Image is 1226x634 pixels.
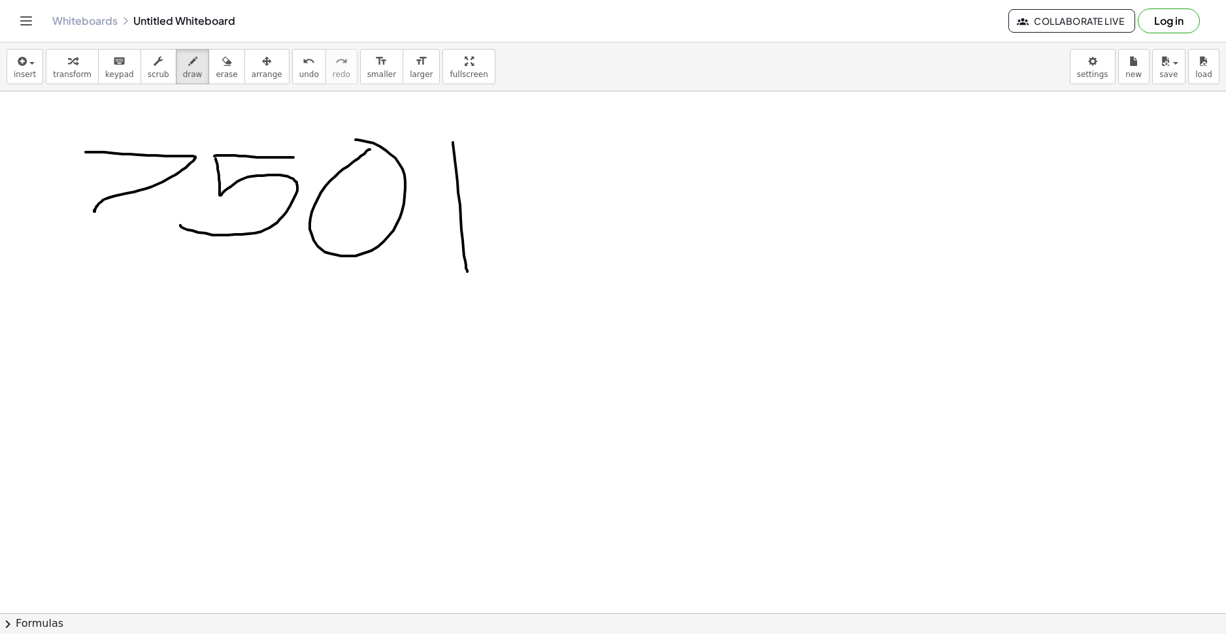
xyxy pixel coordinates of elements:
i: format_size [375,54,388,69]
span: arrange [252,70,282,79]
i: redo [335,54,348,69]
span: save [1159,70,1178,79]
span: keypad [105,70,134,79]
span: insert [14,70,36,79]
button: draw [176,49,210,84]
i: keyboard [113,54,125,69]
button: arrange [244,49,290,84]
a: Whiteboards [52,14,118,27]
i: undo [303,54,315,69]
button: undoundo [292,49,326,84]
button: settings [1070,49,1116,84]
button: erase [208,49,244,84]
span: load [1195,70,1212,79]
button: insert [7,49,43,84]
span: scrub [148,70,169,79]
i: format_size [415,54,427,69]
button: transform [46,49,99,84]
button: format_sizesmaller [360,49,403,84]
button: keyboardkeypad [98,49,141,84]
button: scrub [141,49,176,84]
span: transform [53,70,91,79]
span: erase [216,70,237,79]
span: draw [183,70,203,79]
span: fullscreen [450,70,488,79]
button: redoredo [325,49,357,84]
button: Collaborate Live [1008,9,1135,33]
button: new [1118,49,1150,84]
span: redo [333,70,350,79]
button: Toggle navigation [16,10,37,31]
span: settings [1077,70,1108,79]
span: Collaborate Live [1019,15,1124,27]
span: smaller [367,70,396,79]
button: save [1152,49,1185,84]
span: new [1125,70,1142,79]
span: undo [299,70,319,79]
button: Log in [1138,8,1200,33]
button: format_sizelarger [403,49,440,84]
span: larger [410,70,433,79]
button: fullscreen [442,49,495,84]
button: load [1188,49,1219,84]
